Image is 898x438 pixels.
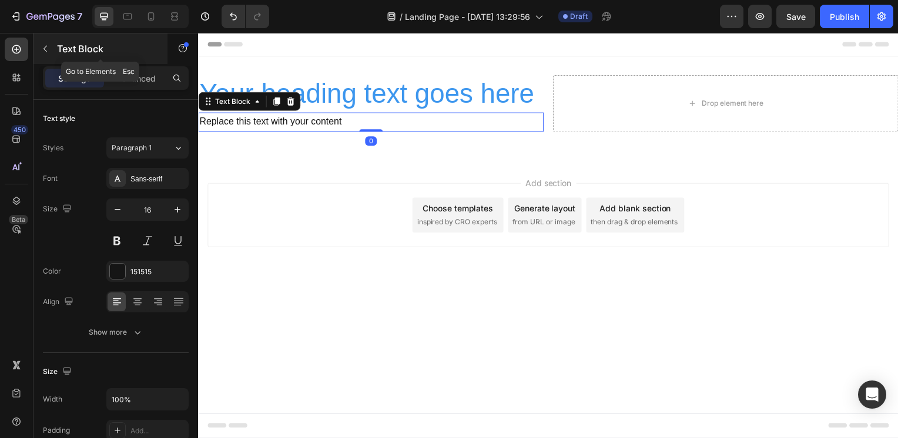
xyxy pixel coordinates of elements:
[77,9,82,23] p: 7
[130,426,186,436] div: Add...
[58,72,91,85] p: Settings
[43,394,62,405] div: Width
[43,201,74,217] div: Size
[396,186,483,196] span: then drag & drop elements
[570,11,588,22] span: Draft
[89,326,143,338] div: Show more
[507,66,569,76] div: Drop element here
[130,174,186,184] div: Sans-serif
[786,12,806,22] span: Save
[43,113,75,124] div: Text style
[43,294,76,310] div: Align
[317,186,380,196] span: from URL or image
[43,266,61,277] div: Color
[400,11,403,23] span: /
[325,145,381,157] span: Add section
[43,322,189,343] button: Show more
[198,33,898,438] iframe: Design area
[820,5,869,28] button: Publish
[9,215,28,224] div: Beta
[43,425,70,436] div: Padding
[43,364,74,380] div: Size
[116,72,156,85] p: Advanced
[5,5,88,28] button: 7
[43,173,58,184] div: Font
[858,380,886,409] div: Open Intercom Messenger
[107,389,188,410] input: Auto
[112,143,152,153] span: Paragraph 1
[57,42,157,56] p: Text Block
[106,137,189,159] button: Paragraph 1
[220,186,301,196] span: inspired by CRO experts
[130,267,186,277] div: 151515
[404,171,476,183] div: Add blank section
[830,11,859,23] div: Publish
[319,171,380,183] div: Generate layout
[776,5,815,28] button: Save
[226,171,297,183] div: Choose templates
[11,125,28,134] div: 450
[43,143,63,153] div: Styles
[405,11,530,23] span: Landing Page - [DATE] 13:29:56
[222,5,269,28] div: Undo/Redo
